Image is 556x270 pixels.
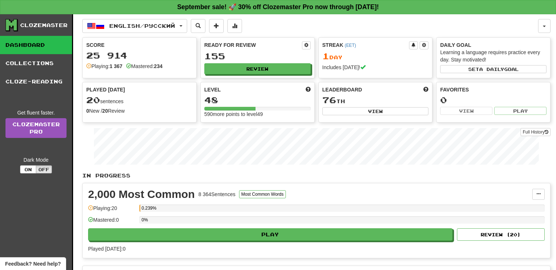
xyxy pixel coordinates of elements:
[494,107,546,115] button: Play
[86,86,125,93] span: Played [DATE]
[479,67,504,72] span: a daily
[204,52,311,61] div: 155
[423,86,428,93] span: This week in points, UTC
[204,110,311,118] div: 590 more points to level 49
[86,107,193,115] div: New / Review
[82,172,551,179] p: In Progress
[109,23,175,29] span: English / Русский
[102,108,108,114] strong: 20
[204,86,221,93] span: Level
[5,260,61,267] span: Open feedback widget
[88,228,453,241] button: Play
[322,95,336,105] span: 76
[126,63,163,70] div: Mastered:
[322,86,362,93] span: Leaderboard
[440,65,546,73] button: Seta dailygoal
[154,63,162,69] strong: 234
[440,86,546,93] div: Favorites
[86,95,193,105] div: sentences
[191,19,205,33] button: Search sentences
[440,95,546,105] div: 0
[82,19,187,33] button: English/Русский
[204,63,311,74] button: Review
[322,51,329,61] span: 1
[86,95,100,105] span: 20
[322,41,409,49] div: Streak
[110,63,122,69] strong: 1 367
[88,189,195,200] div: 2,000 Most Common
[306,86,311,93] span: Score more points to level up
[322,95,429,105] div: th
[20,22,68,29] div: Clozemaster
[86,63,122,70] div: Playing:
[86,51,193,60] div: 25 914
[209,19,224,33] button: Add sentence to collection
[204,41,302,49] div: Ready for Review
[5,156,67,164] div: Dark Mode
[20,165,36,173] button: On
[440,49,546,63] div: Learning a language requires practice every day. Stay motivated!
[457,228,545,241] button: Review (20)
[322,107,429,115] button: View
[521,128,551,136] button: Full History
[88,205,136,217] div: Playing: 20
[5,109,67,116] div: Get fluent faster.
[204,95,311,105] div: 48
[86,108,89,114] strong: 0
[322,52,429,61] div: Day
[227,19,242,33] button: More stats
[345,43,356,48] a: (EET)
[5,118,67,138] a: ClozemasterPro
[86,41,193,49] div: Score
[177,3,379,11] strong: September sale! 🚀 30% off Clozemaster Pro now through [DATE]!
[36,165,52,173] button: Off
[322,64,429,71] div: Includes [DATE]!
[88,216,136,228] div: Mastered: 0
[440,41,546,49] div: Daily Goal
[88,246,125,252] span: Played [DATE]: 0
[239,190,286,198] button: Most Common Words
[440,107,492,115] button: View
[198,191,235,198] div: 8 364 Sentences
